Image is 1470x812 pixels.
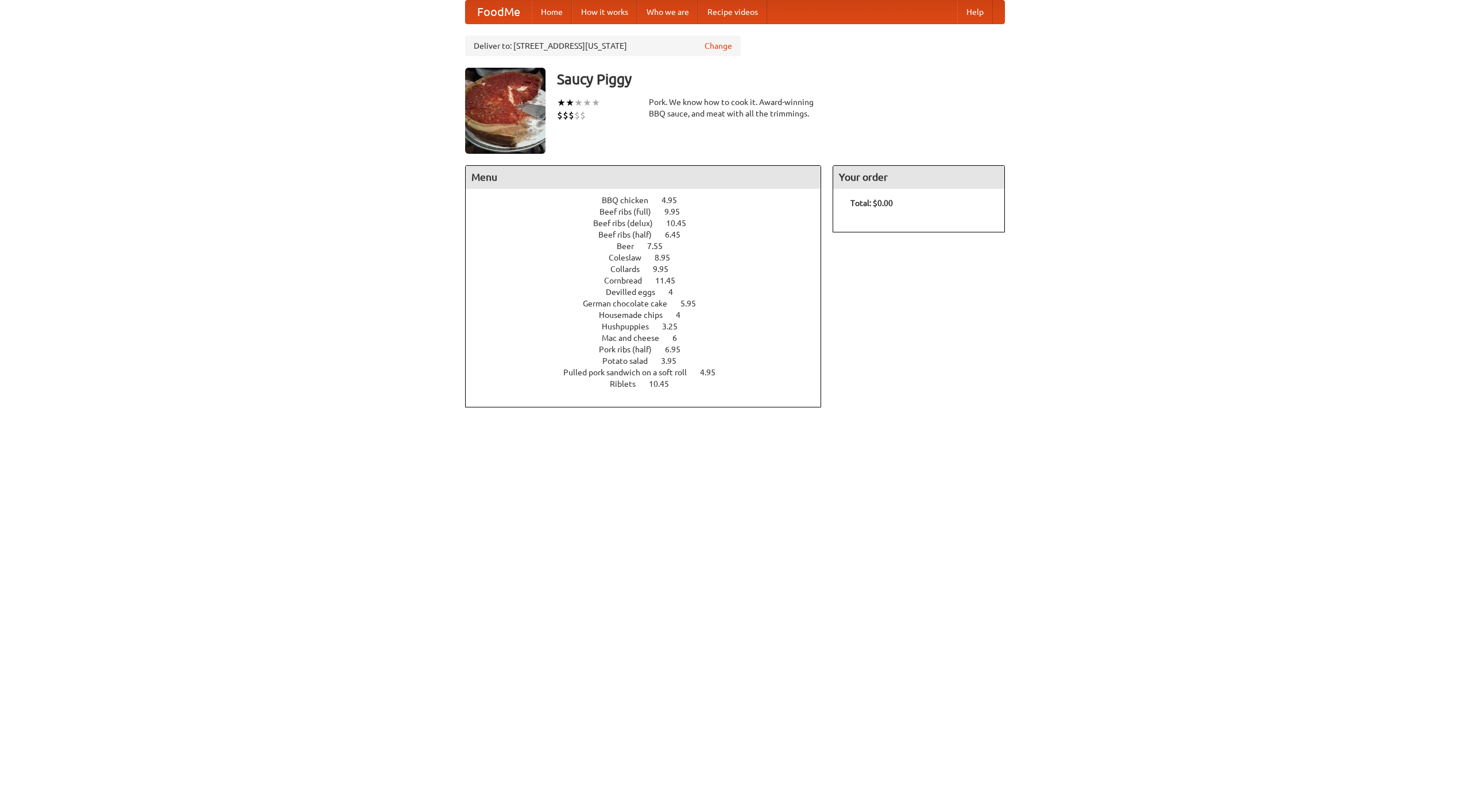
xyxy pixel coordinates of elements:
span: 4.95 [700,368,727,377]
span: Beer [617,242,645,251]
span: 8.95 [655,253,682,262]
a: Beef ribs (half) 6.45 [598,230,702,239]
a: Housemade chips 4 [599,310,702,320]
a: Recipe videos [698,1,767,24]
span: Mac and cheese [602,333,671,343]
li: ★ [583,96,591,109]
a: Home [532,1,572,24]
li: ★ [566,96,574,109]
span: 4 [668,287,684,297]
span: 10.45 [666,219,698,228]
a: Pulled pork sandwich on a soft roll 4.95 [563,368,737,377]
b: Total: $0.00 [850,199,893,208]
span: Beef ribs (half) [598,230,663,239]
li: $ [580,109,586,122]
div: Pork. We know how to cook it. Award-winning BBQ sauce, and meat with all the trimmings. [649,96,821,119]
div: Deliver to: [STREET_ADDRESS][US_STATE] [465,36,741,56]
span: Cornbread [604,276,653,285]
a: How it works [572,1,637,24]
li: ★ [591,96,600,109]
span: Collards [610,265,651,274]
span: BBQ chicken [602,196,660,205]
span: Beef ribs (full) [599,207,663,216]
a: Collards 9.95 [610,265,690,274]
span: Riblets [610,379,647,388]
span: Housemade chips [599,310,674,320]
li: $ [557,109,563,122]
span: Coleslaw [609,253,653,262]
span: 9.95 [653,265,680,274]
span: Pork ribs (half) [599,345,663,354]
span: Pulled pork sandwich on a soft roll [563,368,698,377]
span: 4.95 [661,196,688,205]
span: 5.95 [680,299,707,308]
span: 3.25 [662,322,689,331]
span: German chocolate cake [583,299,679,308]
a: Who we are [637,1,698,24]
a: Change [705,40,732,52]
h3: Saucy Piggy [557,68,1005,91]
span: 6 [672,333,688,343]
a: German chocolate cake 5.95 [583,299,717,308]
span: Devilled eggs [606,287,667,297]
span: 11.45 [655,276,687,285]
li: $ [574,109,580,122]
h4: Menu [466,166,821,189]
a: Coleslaw 8.95 [609,253,691,262]
span: Hushpuppies [602,322,660,331]
span: 6.95 [665,345,692,354]
a: Riblets 10.45 [610,379,690,388]
li: ★ [557,96,566,109]
a: Beef ribs (full) 9.95 [599,207,701,216]
li: $ [563,109,568,122]
span: 10.45 [649,379,680,388]
a: FoodMe [466,1,532,24]
h4: Your order [833,166,1004,189]
a: Help [957,1,993,24]
a: Pork ribs (half) 6.95 [599,345,702,354]
a: Hushpuppies 3.25 [602,322,699,331]
span: 4 [676,310,692,320]
span: 7.55 [647,242,674,251]
li: ★ [574,96,583,109]
a: Cornbread 11.45 [604,276,697,285]
li: $ [568,109,574,122]
a: Beer 7.55 [617,242,684,251]
a: Mac and cheese 6 [602,333,698,343]
span: 9.95 [664,207,691,216]
a: BBQ chicken 4.95 [602,196,698,205]
a: Beef ribs (delux) 10.45 [593,219,707,228]
span: Potato salad [602,356,659,366]
a: Devilled eggs 4 [606,287,694,297]
span: 6.45 [665,230,692,239]
a: Potato salad 3.95 [602,356,698,366]
img: angular.jpg [465,68,546,154]
span: 3.95 [661,356,688,366]
span: Beef ribs (delux) [593,219,664,228]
